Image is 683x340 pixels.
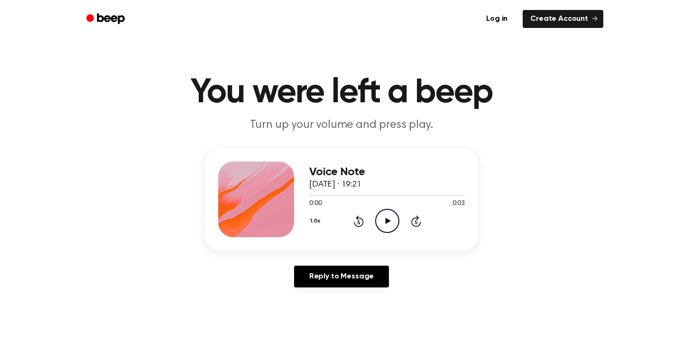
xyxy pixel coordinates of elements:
[309,199,322,209] span: 0:00
[523,10,603,28] a: Create Account
[477,8,517,30] a: Log in
[309,180,361,189] span: [DATE] · 19:21
[294,266,389,287] a: Reply to Message
[452,199,465,209] span: 0:03
[159,117,524,133] p: Turn up your volume and press play.
[80,10,133,28] a: Beep
[309,166,465,179] h3: Voice Note
[309,213,323,229] button: 1.0x
[99,76,584,110] h1: You were left a beep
